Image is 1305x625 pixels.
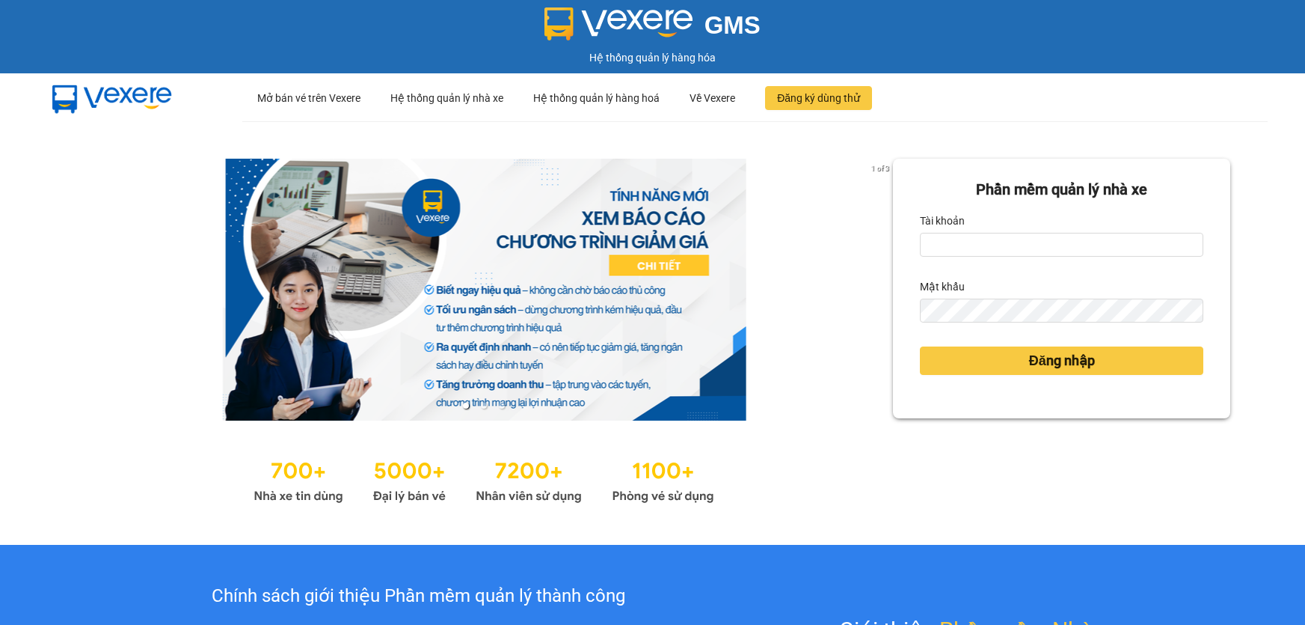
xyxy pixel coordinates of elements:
[257,74,360,122] div: Mở bán vé trên Vexere
[920,347,1203,375] button: Đăng nhập
[920,178,1203,201] div: Phần mềm quản lý nhà xe
[37,73,187,123] img: mbUUG5Q.png
[920,209,965,233] label: Tài khoản
[765,86,872,110] button: Đăng ký dùng thử
[4,49,1301,66] div: Hệ thống quản lý hàng hóa
[920,233,1203,257] input: Tài khoản
[254,451,714,507] img: Statistics.png
[544,22,761,34] a: GMS
[872,159,893,421] button: next slide / item
[690,74,735,122] div: Về Vexere
[1029,350,1095,371] span: Đăng nhập
[544,7,693,40] img: logo 2
[777,90,860,106] span: Đăng ký dùng thử
[481,403,487,409] li: slide item 2
[91,582,746,611] div: Chính sách giới thiệu Phần mềm quản lý thành công
[533,74,660,122] div: Hệ thống quản lý hàng hoá
[463,403,469,409] li: slide item 1
[75,159,96,421] button: previous slide / item
[704,11,761,39] span: GMS
[390,74,503,122] div: Hệ thống quản lý nhà xe
[867,159,893,178] p: 1 of 3
[499,403,505,409] li: slide item 3
[920,275,965,299] label: Mật khẩu
[920,299,1203,323] input: Mật khẩu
